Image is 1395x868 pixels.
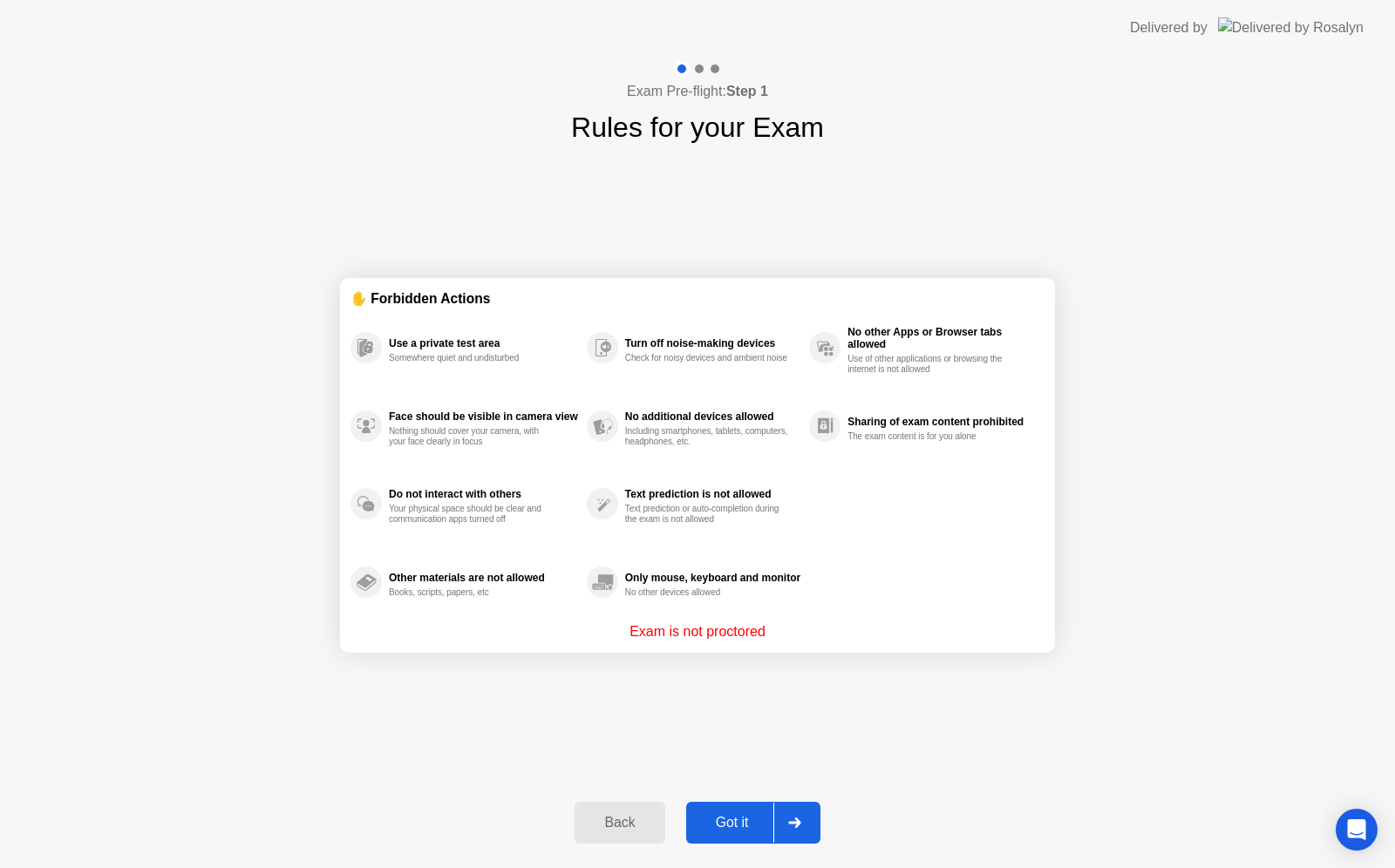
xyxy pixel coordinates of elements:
[389,504,554,525] div: Your physical space should be clear and communication apps turned off
[686,802,820,844] button: Got it
[389,488,578,500] div: Do not interact with others
[389,353,554,363] div: Somewhere quiet and undisturbed
[627,81,768,102] h4: Exam Pre-flight:
[580,815,659,831] div: Back
[625,587,790,598] div: No other devices allowed
[625,426,790,447] div: Including smartphones, tablets, computers, headphones, etc.
[847,431,1012,442] div: The exam content is for you alone
[625,572,800,584] div: Only mouse, keyboard and monitor
[847,326,1036,350] div: No other Apps or Browser tabs allowed
[1336,809,1378,851] div: Open Intercom Messenger
[575,802,664,844] button: Back
[625,504,790,525] div: Text prediction or auto-completion during the exam is not allowed
[389,587,554,598] div: Books, scripts, papers, etc
[389,410,578,423] div: Face should be visible in camera view
[847,416,1036,428] div: Sharing of exam content prohibited
[625,488,800,500] div: Text prediction is not allowed
[350,288,1045,309] div: ✋ Forbidden Actions
[1218,17,1364,37] img: Delivered by Rosalyn
[625,337,800,349] div: Turn off noise-making devices
[726,84,768,98] b: Step 1
[571,106,824,148] h1: Rules for your Exam
[847,354,1012,375] div: Use of other applications or browsing the internet is not allowed
[389,426,554,447] div: Nothing should cover your camera, with your face clearly in focus
[691,815,773,831] div: Got it
[389,572,578,584] div: Other materials are not allowed
[625,353,790,363] div: Check for noisy devices and ambient noise
[629,621,766,642] p: Exam is not proctored
[389,337,578,349] div: Use a private test area
[1130,17,1208,38] div: Delivered by
[625,410,800,423] div: No additional devices allowed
